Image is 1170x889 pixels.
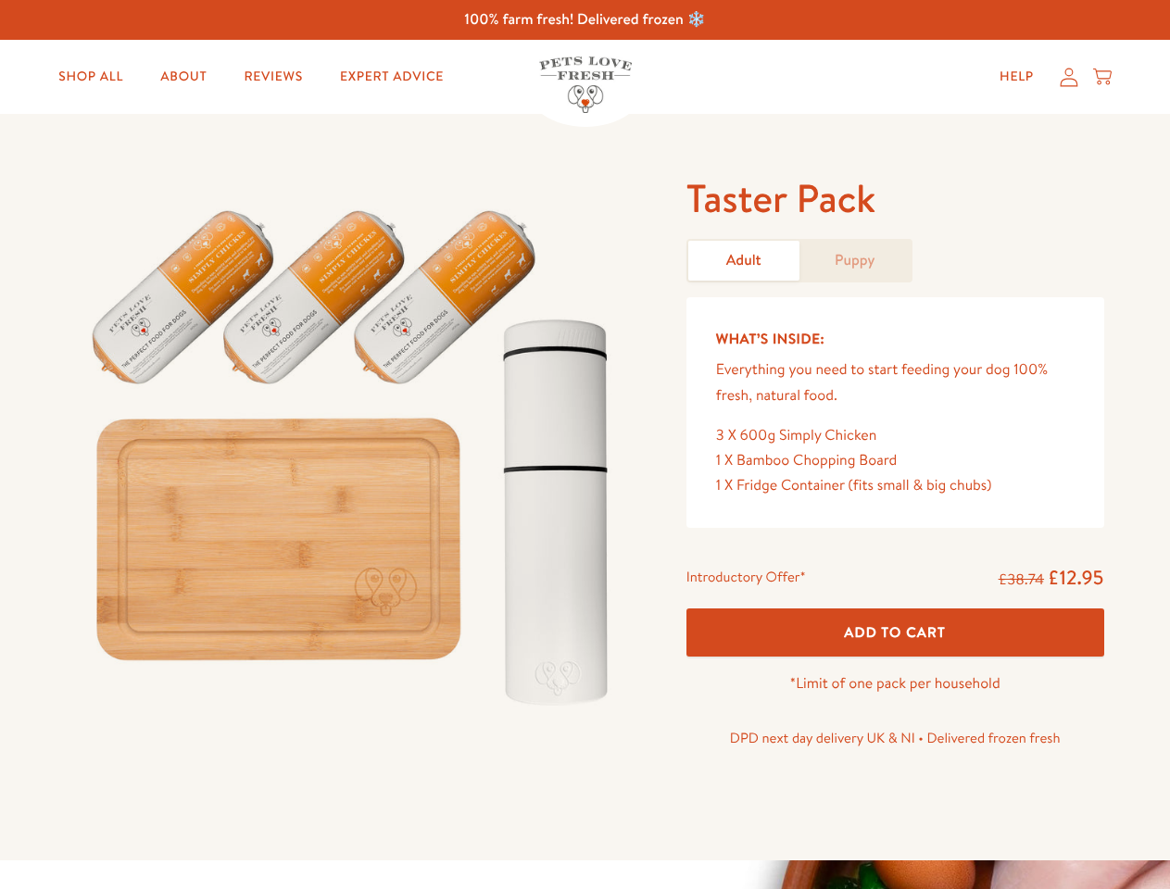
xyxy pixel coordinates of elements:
a: Help [985,58,1049,95]
s: £38.74 [999,570,1044,590]
p: Everything you need to start feeding your dog 100% fresh, natural food. [716,357,1075,407]
img: Pets Love Fresh [539,56,632,113]
a: Shop All [44,58,138,95]
div: 3 X 600g Simply Chicken [716,423,1075,448]
p: DPD next day delivery UK & NI • Delivered frozen fresh [686,726,1104,750]
p: *Limit of one pack per household [686,671,1104,696]
span: Add To Cart [844,622,946,642]
a: Puppy [799,241,911,281]
a: Adult [688,241,799,281]
span: £12.95 [1048,564,1104,591]
a: About [145,58,221,95]
h1: Taster Pack [686,173,1104,224]
a: Reviews [229,58,317,95]
div: 1 X Fridge Container (fits small & big chubs) [716,473,1075,498]
span: 1 X Bamboo Chopping Board [716,450,898,470]
button: Add To Cart [686,608,1104,657]
div: Introductory Offer* [686,565,806,593]
img: Taster Pack - Adult [67,173,642,725]
h5: What’s Inside: [716,327,1075,351]
a: Expert Advice [325,58,459,95]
